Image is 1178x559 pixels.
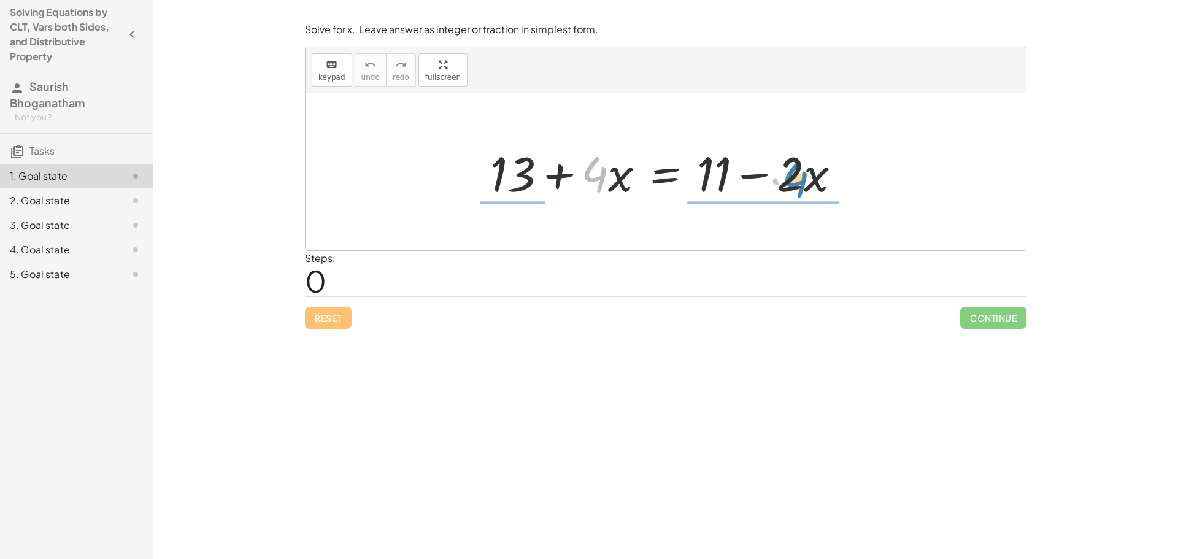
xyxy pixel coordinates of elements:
[10,218,109,233] div: 3. Goal state
[418,53,468,87] button: fullscreen
[10,242,109,257] div: 4. Goal state
[128,218,143,233] i: Task not started.
[364,58,376,72] i: undo
[10,79,85,110] span: Saurish Bhoganatham
[29,144,55,157] span: Tasks
[128,169,143,183] i: Task not started.
[305,23,1026,37] p: Solve for x. Leave answer as integer or fraction in simplest form.
[393,73,409,82] span: redo
[355,53,387,87] button: undoundo
[10,267,109,282] div: 5. Goal state
[128,193,143,208] i: Task not started.
[386,53,416,87] button: redoredo
[128,242,143,257] i: Task not started.
[305,252,336,264] label: Steps:
[10,169,109,183] div: 1. Goal state
[10,5,121,64] h4: Solving Equations by CLT, Vars both Sides, and Distributive Property
[312,53,352,87] button: keyboardkeypad
[318,73,345,82] span: keypad
[326,58,337,72] i: keyboard
[361,73,380,82] span: undo
[395,58,407,72] i: redo
[10,193,109,208] div: 2. Goal state
[425,73,461,82] span: fullscreen
[15,111,143,123] div: Not you?
[305,262,326,299] span: 0
[128,267,143,282] i: Task not started.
